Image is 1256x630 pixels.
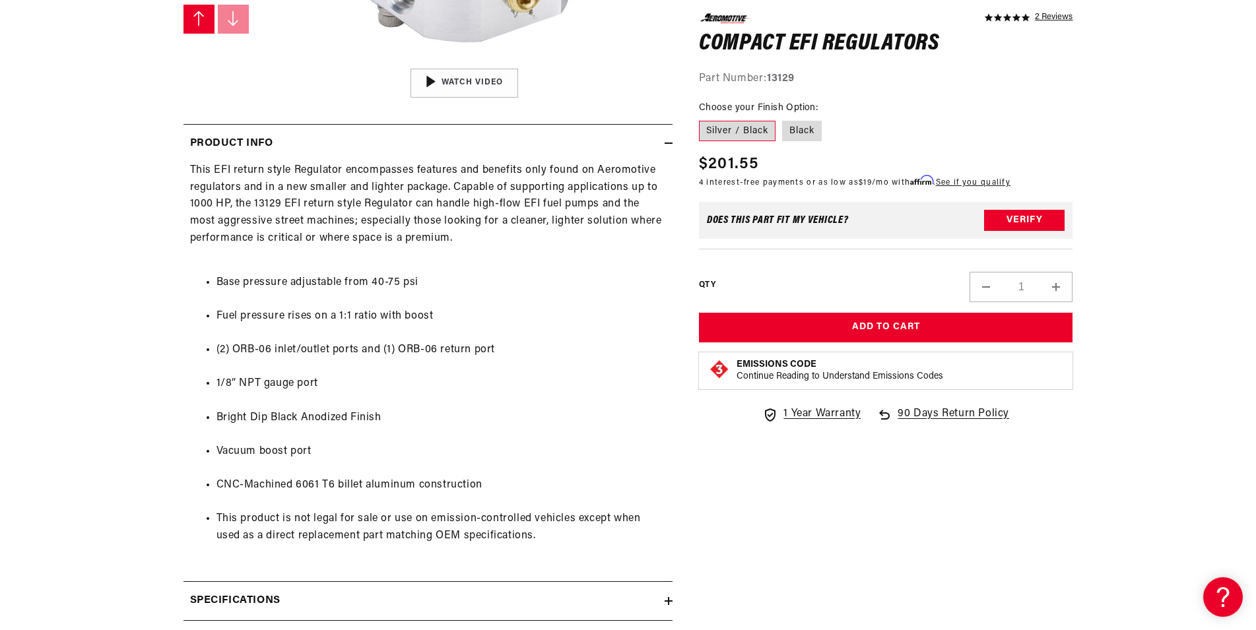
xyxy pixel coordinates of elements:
li: Base pressure adjustable from 40-75 psi [216,274,666,292]
button: Verify [984,210,1065,231]
strong: Emissions Code [737,359,816,369]
button: Slide left [183,5,215,34]
li: CNC-Machined 6061 T6 billet aluminum construction [216,477,666,494]
div: Part Number: [699,71,1073,88]
li: (2) ORB-06 inlet/outlet ports and (1) ORB-06 return port [216,342,666,359]
summary: Specifications [183,582,673,620]
h2: Product Info [190,135,273,152]
li: Fuel pressure rises on a 1:1 ratio with boost [216,308,666,325]
h1: Compact EFI Regulators [699,33,1073,54]
button: Add to Cart [699,313,1073,342]
strong: 13129 [767,73,795,84]
summary: Product Info [183,125,673,163]
p: Continue Reading to Understand Emissions Codes [737,370,943,382]
div: This EFI return style Regulator encompasses features and benefits only found on Aeromotive regula... [183,162,673,561]
li: 1/8” NPT gauge port [216,375,666,393]
span: $19 [859,179,872,187]
a: See if you qualify - Learn more about Affirm Financing (opens in modal) [936,179,1010,187]
button: Emissions CodeContinue Reading to Understand Emissions Codes [737,358,943,382]
a: 90 Days Return Policy [876,405,1009,435]
li: Bright Dip Black Anodized Finish [216,410,666,427]
label: Black [782,120,822,141]
li: This product is not legal for sale or use on emission-controlled vehicles except when used as a d... [216,511,666,544]
h2: Specifications [190,592,281,610]
legend: Choose your Finish Option: [699,100,819,114]
span: $201.55 [699,152,758,176]
label: QTY [699,279,715,290]
a: 2 reviews [1035,13,1073,22]
button: Slide right [218,5,249,34]
div: Does This part fit My vehicle? [707,215,849,226]
li: Vacuum boost port [216,443,666,460]
a: 1 Year Warranty [762,405,861,422]
span: 1 Year Warranty [783,405,861,422]
label: Silver / Black [699,120,776,141]
img: Emissions code [709,358,730,379]
span: Affirm [910,175,933,185]
p: 4 interest-free payments or as low as /mo with . [699,176,1010,189]
span: 90 Days Return Policy [898,405,1009,435]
